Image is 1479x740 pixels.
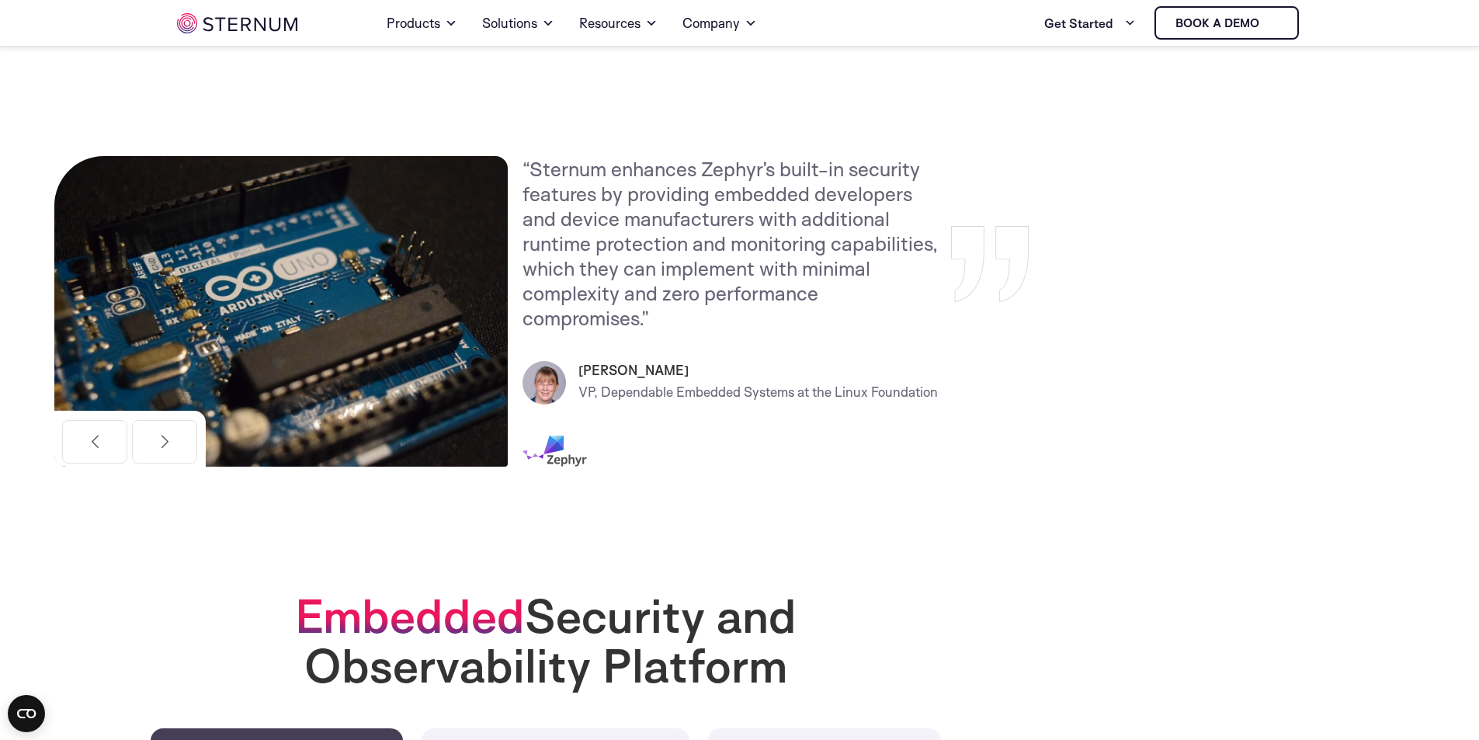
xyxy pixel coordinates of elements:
img: Kate Stewart [523,361,566,405]
button: Previous [62,420,127,464]
span: Embedded [295,586,525,644]
img: VP, Dependable Embedded Systems at the Linux Foundation [523,436,587,467]
p: VP, Dependable Embedded Systems at the Linux Foundation [578,380,938,405]
img: VP, Dependable Embedded Systems at the Linux Foundation [54,156,507,467]
a: Resources [579,2,658,45]
img: sternum iot [1265,17,1278,30]
h6: [PERSON_NAME] [578,361,938,380]
img: sternum iot [177,13,297,33]
a: Book a demo [1154,6,1299,40]
button: Open CMP widget [8,695,45,732]
button: Next [132,420,197,464]
h2: Security and Observability Platform [235,591,856,690]
p: “Sternum enhances Zephyr’s built-in security features by providing embedded developers and device... [523,156,942,330]
a: Company [682,2,757,45]
a: Get Started [1044,8,1136,39]
a: Products [387,2,457,45]
a: Solutions [482,2,554,45]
